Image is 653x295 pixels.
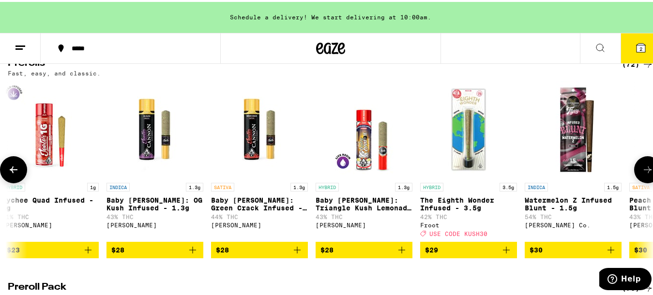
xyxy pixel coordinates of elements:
p: SATIVA [211,181,234,190]
a: Open page for Baby Cannon: OG Kush Infused - 1.3g from Jeeter [106,79,203,240]
h2: Prerolls [8,57,606,68]
button: Add to bag [316,240,412,256]
p: 1.5g [604,181,622,190]
div: [PERSON_NAME] [106,220,203,226]
p: Baby [PERSON_NAME]: OG Kush Infused - 1.3g [106,194,203,210]
a: Open page for Lychee Quad Infused - 1g from Jeeter [2,79,99,240]
img: Claybourne Co. - Watermelon Z Infused Blunt - 1.5g [525,79,622,176]
p: The Eighth Wonder Infused - 3.5g [420,194,517,210]
a: Open page for The Eighth Wonder Infused - 3.5g from Froot [420,79,517,240]
p: Fast, easy, and classic. [8,68,101,74]
p: Baby [PERSON_NAME]: Green Crack Infused - 1.3g [211,194,308,210]
p: HYBRID [2,181,25,190]
p: 1.3g [290,181,308,190]
p: 44% THC [211,212,308,218]
p: Lychee Quad Infused - 1g [2,194,99,210]
span: USE CODE KUSH30 [429,229,487,235]
div: Froot [420,220,517,226]
a: Open page for Watermelon Z Infused Blunt - 1.5g from Claybourne Co. [525,79,622,240]
span: 2 [639,44,642,50]
p: INDICA [525,181,548,190]
p: 1.3g [186,181,203,190]
a: Open page for Baby Cannon: Triangle Kush Lemonade Infused - 1.3g from Jeeter [316,79,412,240]
div: [PERSON_NAME] [316,220,412,226]
span: $29 [425,244,438,252]
button: Add to bag [525,240,622,256]
span: $28 [216,244,229,252]
img: Jeeter - Baby Cannon: Triangle Kush Lemonade Infused - 1.3g [316,79,412,176]
span: $30 [530,244,543,252]
button: Add to bag [420,240,517,256]
img: Jeeter - Lychee Quad Infused - 1g [2,79,99,176]
p: INDICA [106,181,130,190]
div: [PERSON_NAME] Co. [525,220,622,226]
button: Add to bag [211,240,308,256]
div: [PERSON_NAME] [211,220,308,226]
p: 54% THC [525,212,622,218]
p: Watermelon Z Infused Blunt - 1.5g [525,194,622,210]
img: Jeeter - Baby Cannon: Green Crack Infused - 1.3g [211,79,308,176]
img: Jeeter - Baby Cannon: OG Kush Infused - 1.3g [106,79,203,176]
p: 1g [87,181,99,190]
p: HYBRID [420,181,443,190]
p: Baby [PERSON_NAME]: Triangle Kush Lemonade Infused - 1.3g [316,194,412,210]
span: $23 [7,244,20,252]
button: Add to bag [106,240,203,256]
iframe: Opens a widget where you can find more information [599,266,652,290]
p: 3.5g [500,181,517,190]
p: 43% THC [316,212,412,218]
p: SATIVA [629,181,653,190]
div: [PERSON_NAME] [2,220,99,226]
p: 42% THC [420,212,517,218]
p: 1.3g [395,181,412,190]
img: Froot - The Eighth Wonder Infused - 3.5g [420,79,517,176]
h2: Preroll Pack [8,280,606,292]
span: $30 [634,244,647,252]
button: Add to bag [2,240,99,256]
p: HYBRID [316,181,339,190]
span: $28 [111,244,124,252]
span: $28 [320,244,334,252]
a: Open page for Baby Cannon: Green Crack Infused - 1.3g from Jeeter [211,79,308,240]
p: 41% THC [2,212,99,218]
p: 43% THC [106,212,203,218]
